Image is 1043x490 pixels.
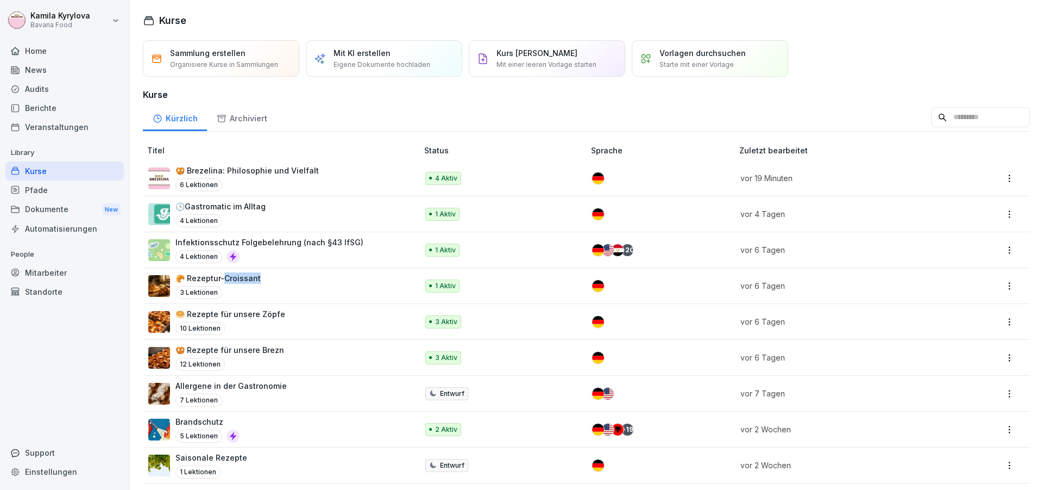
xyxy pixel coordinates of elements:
[497,47,577,59] p: Kurs [PERSON_NAME]
[175,394,222,407] p: 7 Lektionen
[175,178,222,191] p: 6 Lektionen
[659,60,734,70] p: Starte mit einer Vorlage
[148,419,170,441] img: b0iy7e1gfawqjs4nezxuanzk.png
[175,358,225,371] p: 12 Lektionen
[148,311,170,333] img: g80a8fc6kexzniuu9it64ulf.png
[621,424,633,436] div: + 19
[592,424,604,436] img: de.svg
[435,281,456,291] p: 1 Aktiv
[602,388,614,400] img: us.svg
[659,47,746,59] p: Vorlagen durchsuchen
[143,103,207,131] a: Kürzlich
[740,208,943,220] p: vor 4 Tagen
[175,452,247,463] p: Saisonale Rezepte
[435,425,457,435] p: 2 Aktiv
[175,322,225,335] p: 10 Lektionen
[5,144,124,162] p: Library
[143,88,1030,101] h3: Kurse
[5,41,124,60] a: Home
[612,424,624,436] img: al.svg
[148,203,170,225] img: zf1diywe2uika4nfqdkmjb3e.png
[5,246,124,263] p: People
[148,383,170,405] img: q9ka5lds5r8z6j6e6z37df34.png
[740,280,943,291] p: vor 6 Tagen
[5,200,124,220] a: DokumenteNew
[147,145,420,156] p: Titel
[148,168,170,189] img: fkzffi32ddptk8ye5fwms4as.png
[148,275,170,297] img: uhtymuwb888vgz1ed1ergwse.png
[740,244,943,256] p: vor 6 Tagen
[5,282,124,301] a: Standorte
[5,98,124,117] a: Berichte
[175,214,222,227] p: 4 Lektionen
[5,79,124,98] div: Audits
[592,280,604,292] img: de.svg
[175,466,221,479] p: 1 Lektionen
[30,21,90,29] p: Bavaria Food
[740,460,943,471] p: vor 2 Wochen
[740,316,943,327] p: vor 6 Tagen
[435,209,456,219] p: 1 Aktiv
[592,352,604,364] img: de.svg
[175,344,284,356] p: 🥨 Rezepte für unsere Brezn
[5,60,124,79] a: News
[602,244,614,256] img: us.svg
[5,219,124,238] div: Automatisierungen
[592,460,604,472] img: de.svg
[175,201,266,212] p: 🕒Gastromatic im Alltag
[592,316,604,328] img: de.svg
[5,181,124,200] a: Pfade
[740,172,943,184] p: vor 19 Minuten
[175,165,319,176] p: 🥨 Brezelina: Philosophie und Vielfalt
[5,200,124,220] div: Dokumente
[5,263,124,282] a: Mitarbeiter
[602,424,614,436] img: us.svg
[170,60,278,70] p: Organisiere Kurse in Sammlungen
[592,244,604,256] img: de.svg
[592,388,604,400] img: de.svg
[159,13,186,28] h1: Kurse
[424,145,587,156] p: Status
[740,352,943,363] p: vor 6 Tagen
[207,103,277,131] a: Archiviert
[612,244,624,256] img: eg.svg
[5,162,124,181] a: Kurse
[175,308,285,320] p: 🥯 Rezepte für unsere Zöpfe
[5,462,124,481] a: Einstellungen
[175,416,240,427] p: Brandschutz
[497,60,596,70] p: Mit einer leeren Vorlage starten
[592,172,604,184] img: de.svg
[440,389,464,399] p: Entwurf
[739,145,956,156] p: Zuletzt bearbeitet
[5,117,124,137] a: Veranstaltungen
[175,237,363,248] p: Infektionsschutz Folgebelehrung (nach §43 IfSG)
[435,353,457,363] p: 3 Aktiv
[740,424,943,435] p: vor 2 Wochen
[175,250,222,263] p: 4 Lektionen
[591,145,735,156] p: Sprache
[148,455,170,476] img: hlxsrbkgj8kqt3hz29gin1m1.png
[334,60,430,70] p: Eigene Dokumente hochladen
[175,430,222,443] p: 5 Lektionen
[435,245,456,255] p: 1 Aktiv
[102,203,121,216] div: New
[435,173,457,183] p: 4 Aktiv
[170,47,246,59] p: Sammlung erstellen
[435,317,457,327] p: 3 Aktiv
[740,388,943,399] p: vor 7 Tagen
[148,239,170,261] img: tgff07aey9ahi6f4hltuk21p.png
[175,380,287,392] p: Allergene in der Gastronomie
[621,244,633,256] div: + 20
[440,461,464,470] p: Entwurf
[592,208,604,220] img: de.svg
